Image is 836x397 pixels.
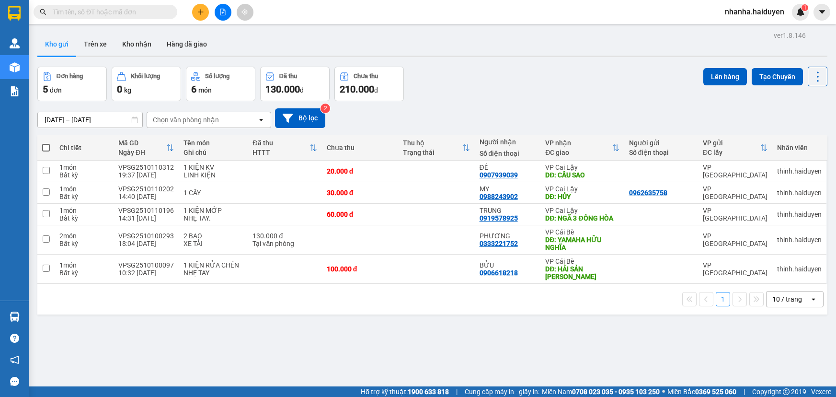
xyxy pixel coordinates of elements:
[275,108,325,128] button: Bộ lọc
[10,38,20,48] img: warehouse-icon
[403,149,462,156] div: Trạng thái
[118,171,174,179] div: 19:37 [DATE]
[10,86,20,96] img: solution-icon
[118,139,166,147] div: Mã GD
[252,149,309,156] div: HTTT
[118,185,174,193] div: VPSG2510110202
[374,86,378,94] span: đ
[803,4,806,11] span: 1
[118,149,166,156] div: Ngày ĐH
[131,73,160,80] div: Khối lượng
[118,193,174,200] div: 14:40 [DATE]
[398,135,474,161] th: Toggle SortBy
[117,83,122,95] span: 0
[37,33,76,56] button: Kho gửi
[40,9,46,15] span: search
[703,185,767,200] div: VP [GEOGRAPHIC_DATA]
[667,386,736,397] span: Miền Bắc
[37,67,107,101] button: Đơn hàng5đơn
[215,4,231,21] button: file-add
[183,139,243,147] div: Tên món
[321,104,330,113] sup: 2
[59,261,109,269] div: 1 món
[57,73,83,80] div: Đơn hàng
[252,240,317,247] div: Tại văn phòng
[361,386,449,397] span: Hỗ trợ kỹ thuật:
[480,269,518,277] div: 0906618218
[327,167,393,175] div: 20.000 đ
[10,377,19,386] span: message
[112,67,181,101] button: Khối lượng0kg
[183,232,243,240] div: 2 BAO
[662,390,665,394] span: ⚪️
[183,214,243,222] div: NHẸ TAY.
[118,163,174,171] div: VPSG2510110312
[59,207,109,214] div: 1 món
[59,193,109,200] div: Bất kỳ
[248,135,321,161] th: Toggle SortBy
[183,269,243,277] div: NHẸ TAY
[159,33,215,56] button: Hàng đã giao
[772,294,802,304] div: 10 / trang
[53,7,166,17] input: Tìm tên, số ĐT hoặc mã đơn
[480,240,518,247] div: 0333221752
[59,144,109,152] div: Chi tiết
[10,312,20,322] img: warehouse-icon
[777,189,822,197] div: thinh.haiduyen
[192,4,209,21] button: plus
[327,144,393,152] div: Chưa thu
[545,257,619,265] div: VP Cái Bè
[118,240,174,247] div: 18:04 [DATE]
[10,355,19,364] span: notification
[252,139,309,147] div: Đã thu
[777,236,822,244] div: thinh.haiduyen
[76,33,115,56] button: Trên xe
[340,83,374,95] span: 210.000
[197,9,204,15] span: plus
[403,139,462,147] div: Thu hộ
[118,269,174,277] div: 10:32 [DATE]
[241,9,248,15] span: aim
[777,144,822,152] div: Nhân viên
[540,135,624,161] th: Toggle SortBy
[237,4,253,21] button: aim
[334,67,404,101] button: Chưa thu210.000đ
[124,86,131,94] span: kg
[703,149,760,156] div: ĐC lấy
[186,67,255,101] button: Số lượng6món
[698,135,772,161] th: Toggle SortBy
[716,292,730,306] button: 1
[703,163,767,179] div: VP [GEOGRAPHIC_DATA]
[818,8,826,16] span: caret-down
[118,261,174,269] div: VPSG2510100097
[695,388,736,396] strong: 0369 525 060
[542,386,660,397] span: Miền Nam
[465,386,539,397] span: Cung cấp máy in - giấy in:
[59,269,109,277] div: Bất kỳ
[10,62,20,72] img: warehouse-icon
[629,149,693,156] div: Số điện thoại
[717,6,792,18] span: nhanha.haiduyen
[8,6,21,21] img: logo-vxr
[183,149,243,156] div: Ghi chú
[703,207,767,222] div: VP [GEOGRAPHIC_DATA]
[810,295,817,303] svg: open
[183,240,243,247] div: XE TẢI
[480,207,536,214] div: TRUNG
[50,86,62,94] span: đơn
[38,112,142,128] input: Select a date range.
[545,214,619,222] div: DĐ: NGÃ 3 ĐÔNG HÒA
[118,207,174,214] div: VPSG2510110196
[252,232,317,240] div: 130.000 đ
[327,265,393,273] div: 100.000 đ
[183,207,243,214] div: 1 KIỆN MỚP
[183,261,243,269] div: 1 KIỆN RỬA CHÉN
[480,261,536,269] div: BỬU
[703,261,767,277] div: VP [GEOGRAPHIC_DATA]
[545,207,619,214] div: VP Cai Lậy
[59,240,109,247] div: Bất kỳ
[59,232,109,240] div: 2 món
[777,210,822,218] div: thinh.haiduyen
[774,30,806,41] div: ver 1.8.146
[480,163,536,171] div: ĐỀ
